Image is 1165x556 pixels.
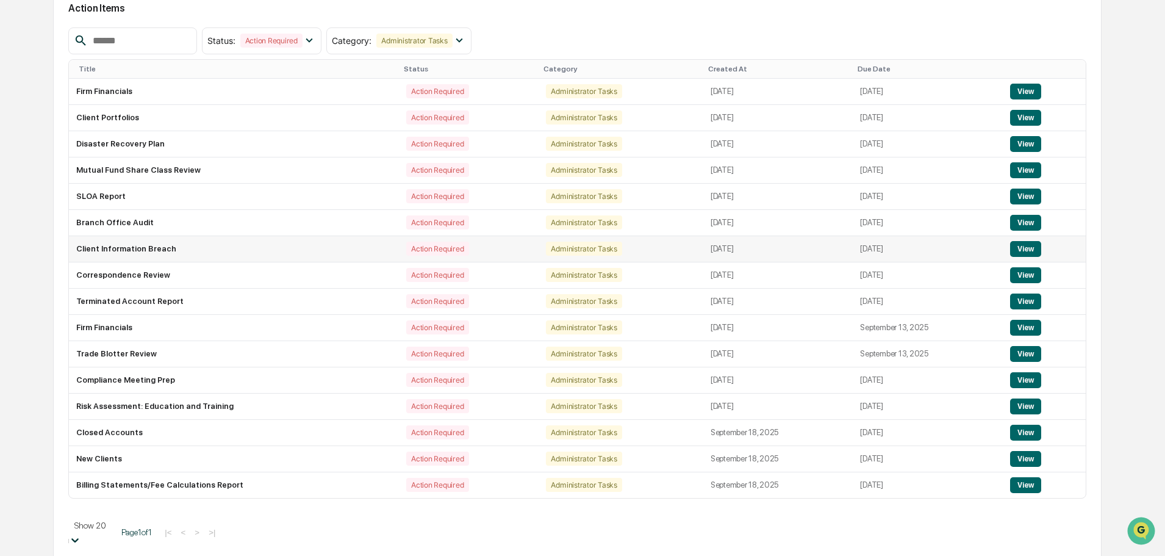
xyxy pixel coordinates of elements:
a: View [1010,165,1041,175]
img: Greenboard [12,67,37,92]
div: Action Required [406,452,468,466]
div: Action Required [406,294,468,308]
div: 🖐️ [12,233,22,243]
div: Start new chat [41,171,200,184]
span: Category : [332,35,371,46]
button: View [1010,451,1041,467]
div: Action Required [406,163,468,177]
td: [DATE] [703,157,853,184]
div: Action Required [406,242,468,256]
div: Administrator Tasks [546,268,622,282]
a: View [1010,375,1041,385]
a: View [1010,297,1041,306]
div: Administrator Tasks [546,373,622,387]
td: New Clients [69,446,399,472]
div: Action Required [406,399,468,413]
td: [DATE] [703,105,853,131]
div: 🔎 [12,256,22,266]
button: > [191,527,203,538]
a: View [1010,480,1041,489]
div: Administrator Tasks [546,137,622,151]
iframe: Open customer support [1126,516,1159,549]
div: Created At [708,65,848,73]
td: [DATE] [853,289,1003,315]
td: [DATE] [703,79,853,105]
td: [DATE] [703,315,853,341]
button: View [1010,346,1041,362]
div: Administrator Tasks [546,452,622,466]
div: Administrator Tasks [546,215,622,229]
a: 🖐️Preclearance [7,227,84,249]
button: Start new chat [207,175,222,190]
div: Administrator Tasks [546,189,622,203]
a: View [1010,113,1041,122]
a: 🔎Data Lookup [7,250,82,272]
button: View [1010,110,1041,126]
button: View [1010,189,1041,204]
span: Status : [207,35,235,46]
span: Preclearance [24,232,79,244]
td: [DATE] [703,341,853,367]
td: Billing Statements/Fee Calculations Report [69,472,399,498]
button: |< [161,527,175,538]
td: [DATE] [853,157,1003,184]
td: [DATE] [703,367,853,394]
span: Attestations [101,232,151,244]
td: Firm Financials [69,315,399,341]
td: [DATE] [853,184,1003,210]
a: View [1010,218,1041,227]
button: < [177,527,190,538]
td: [DATE] [853,446,1003,472]
td: Branch Office Audit [69,210,399,236]
td: [DATE] [703,289,853,315]
div: Category [543,65,698,73]
div: Administrator Tasks [376,34,452,48]
td: Trade Blotter Review [69,341,399,367]
a: Powered byPylon [86,284,148,294]
div: Administrator Tasks [546,425,622,439]
td: [DATE] [853,105,1003,131]
div: Administrator Tasks [546,347,622,361]
div: Action Required [406,137,468,151]
div: Administrator Tasks [546,84,622,98]
div: We're available if you need us! [41,184,154,193]
a: View [1010,270,1041,280]
a: View [1010,192,1041,201]
a: View [1010,428,1041,437]
div: 🗄️ [88,233,98,243]
td: [DATE] [703,262,853,289]
td: [DATE] [703,394,853,420]
td: [DATE] [853,420,1003,446]
a: View [1010,87,1041,96]
td: Compliance Meeting Prep [69,367,399,394]
span: Page 1 of 1 [121,527,152,537]
a: View [1010,323,1041,332]
td: [DATE] [853,79,1003,105]
td: [DATE] [853,262,1003,289]
div: Administrator Tasks [546,294,622,308]
td: Client Portfolios [69,105,399,131]
div: Administrator Tasks [546,478,622,492]
div: Administrator Tasks [546,320,622,334]
button: View [1010,425,1041,441]
button: View [1010,267,1041,283]
td: Disaster Recovery Plan [69,131,399,157]
td: [DATE] [853,367,1003,394]
div: Action Required [240,34,303,48]
td: [DATE] [703,131,853,157]
a: 🗄️Attestations [84,227,156,249]
button: View [1010,241,1041,257]
td: September 13, 2025 [853,341,1003,367]
div: Action Required [406,347,468,361]
div: Action Required [406,268,468,282]
div: Action Required [406,425,468,439]
div: Action Required [406,320,468,334]
img: 1746055101610-c473b297-6a78-478c-a979-82029cc54cd1 [12,171,34,193]
td: Risk Assessment: Education and Training [69,394,399,420]
td: [DATE] [703,210,853,236]
button: View [1010,399,1041,414]
td: SLOA Report [69,184,399,210]
div: Action Required [406,110,468,125]
td: [DATE] [703,236,853,262]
